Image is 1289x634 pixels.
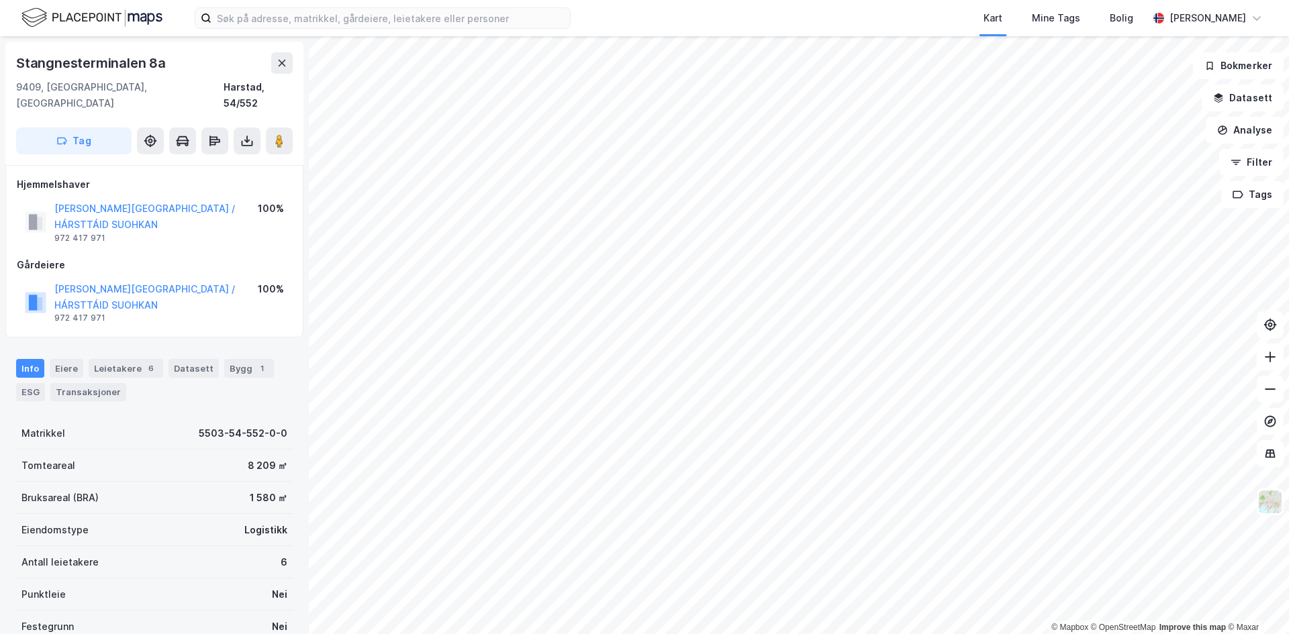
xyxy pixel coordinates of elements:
[50,383,126,401] div: Transaksjoner
[1110,10,1133,26] div: Bolig
[16,79,224,111] div: 9409, [GEOGRAPHIC_DATA], [GEOGRAPHIC_DATA]
[258,281,284,297] div: 100%
[984,10,1002,26] div: Kart
[224,359,274,378] div: Bygg
[21,554,99,570] div: Antall leietakere
[21,6,162,30] img: logo.f888ab2527a4732fd821a326f86c7f29.svg
[1257,489,1283,515] img: Z
[211,8,570,28] input: Søk på adresse, matrikkel, gårdeiere, leietakere eller personer
[54,313,105,323] div: 972 417 971
[1159,623,1226,632] a: Improve this map
[169,359,219,378] div: Datasett
[1202,85,1284,111] button: Datasett
[248,458,287,474] div: 8 209 ㎡
[21,522,89,538] div: Eiendomstype
[1219,149,1284,176] button: Filter
[16,127,132,154] button: Tag
[21,425,65,441] div: Matrikkel
[199,425,287,441] div: 5503-54-552-0-0
[1051,623,1088,632] a: Mapbox
[1206,117,1284,144] button: Analyse
[1222,570,1289,634] iframe: Chat Widget
[272,586,287,602] div: Nei
[89,359,163,378] div: Leietakere
[1169,10,1246,26] div: [PERSON_NAME]
[1221,181,1284,208] button: Tags
[21,458,75,474] div: Tomteareal
[21,490,99,506] div: Bruksareal (BRA)
[1091,623,1156,632] a: OpenStreetMap
[16,359,44,378] div: Info
[144,362,158,375] div: 6
[1193,52,1284,79] button: Bokmerker
[281,554,287,570] div: 6
[16,52,169,74] div: Stangnesterminalen 8a
[1032,10,1080,26] div: Mine Tags
[17,257,292,273] div: Gårdeiere
[50,359,83,378] div: Eiere
[258,201,284,217] div: 100%
[21,586,66,602] div: Punktleie
[54,233,105,244] div: 972 417 971
[16,383,45,401] div: ESG
[224,79,293,111] div: Harstad, 54/552
[17,176,292,193] div: Hjemmelshaver
[255,362,269,375] div: 1
[250,490,287,506] div: 1 580 ㎡
[244,522,287,538] div: Logistikk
